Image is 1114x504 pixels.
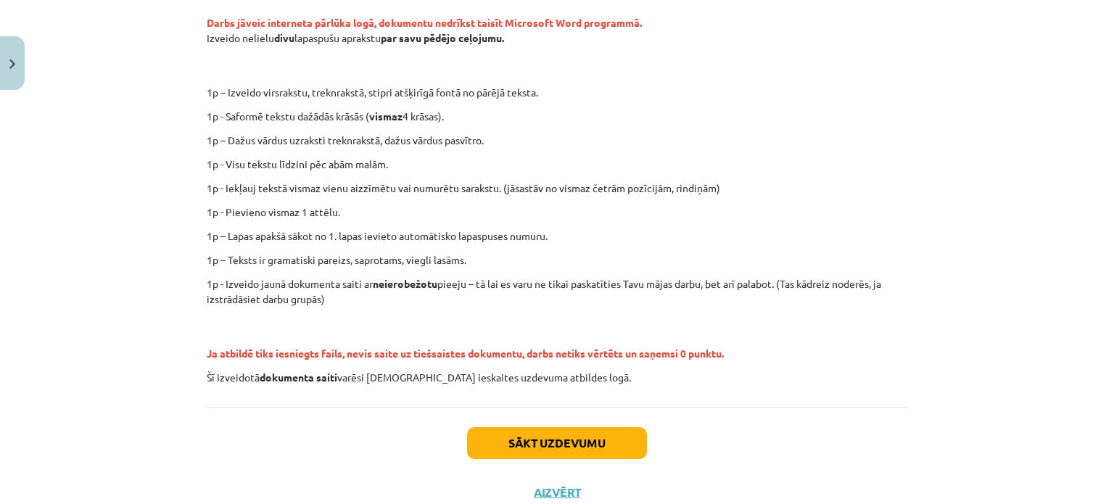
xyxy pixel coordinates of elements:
p: 1p – Izveido virsrakstu, treknrakstā, stipri atšķirīgā fontā no pārējā teksta. [289,85,921,100]
strong: divu [274,31,294,44]
img: icon-close-lesson-0947bae3869378f0d4975bcd49f059093ad1ed9edebbc8119c70593378902aed.svg [9,59,15,69]
p: Šī izveidotā varēsi [DEMOGRAPHIC_DATA] ieskaites uzdevuma atbildes logā. [207,370,907,385]
strong: Darbs jāveic interneta pārlūka logā, dokumentu nedrīkst taisīt Microsoft Word programmā. [207,16,642,29]
p: 1p - Visu tekstu līdzini pēc abām malām. [207,157,907,172]
strong: vismaz [369,110,403,123]
button: Aizvērt [529,485,585,500]
span: Ja atbildē tiks iesniegts fails, nevis saite uz tiešsaistes dokumentu, darbs netiks vērtēts un sa... [207,347,724,360]
p: 1p – Lapas apakšā sākot no 1. lapas ievieto automātisko lapaspuses numuru. [207,228,907,244]
p: 1p - Izveido jaunā dokumenta saiti ar pieeju – tā lai es varu ne tikai paskatīties Tavu mājas dar... [207,276,907,307]
p: 1p – Teksts ir gramatiski pareizs, saprotams, viegli lasāms. [207,252,907,268]
p: 1p - Iekļauj tekstā vismaz vienu aizzīmētu vai numurētu sarakstu. (jāsastāv no vismaz četrām pozī... [207,181,907,196]
p: 1p - Pievieno vismaz 1 attēlu. [207,205,907,220]
strong: dokumenta saiti [260,371,337,384]
p: 1p - Saformē tekstu dažādās krāsās ( 4 krāsas). [207,109,907,124]
p: 1p – Dažus vārdus uzraksti treknrakstā, dažus vārdus pasvītro. [207,133,907,148]
strong: neierobežotu [373,277,437,290]
strong: par savu pēdējo ceļojumu. [381,31,504,44]
button: Sākt uzdevumu [467,427,647,459]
